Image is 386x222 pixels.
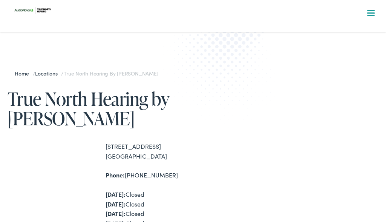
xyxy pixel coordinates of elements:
div: [PHONE_NUMBER] [106,170,193,180]
span: True North Hearing by [PERSON_NAME] [64,69,158,77]
strong: [DATE]: [106,190,126,198]
strong: [DATE]: [106,200,126,208]
a: Home [15,69,32,77]
h1: True North Hearing by [PERSON_NAME] [8,89,193,129]
a: Locations [35,69,61,77]
a: What We Offer [13,30,378,54]
span: / / [15,69,158,77]
strong: Phone: [106,171,125,179]
div: [STREET_ADDRESS] [GEOGRAPHIC_DATA] [106,142,193,161]
strong: [DATE]: [106,209,126,217]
